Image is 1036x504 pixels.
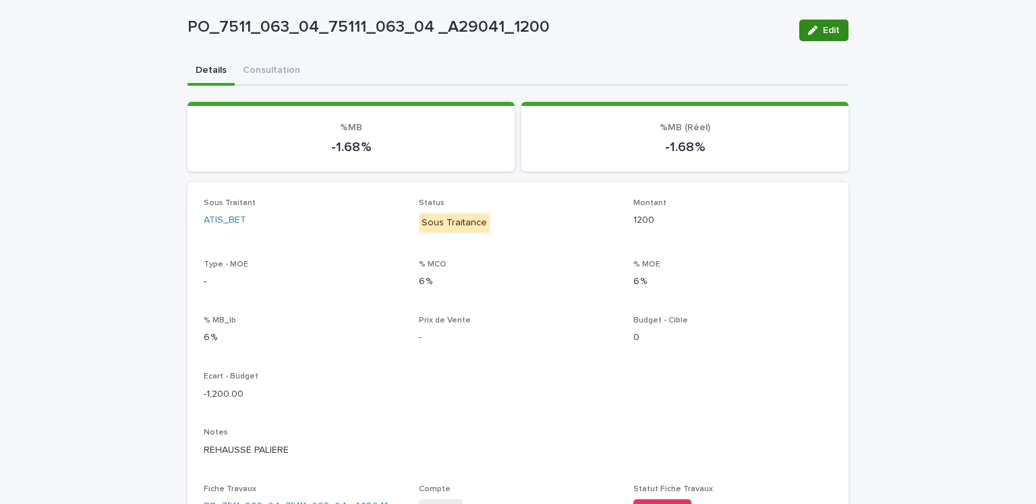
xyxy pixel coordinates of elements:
span: Budget - Cible [633,316,688,325]
button: Details [188,57,235,86]
p: - [204,275,403,289]
span: Status [419,199,444,207]
span: Ecart - Budget [204,372,258,381]
p: 6 % [633,275,832,289]
span: % MOE [633,260,660,269]
span: Fiche Travaux [204,485,256,493]
button: Consultation [235,57,308,86]
p: 1200 [633,213,832,227]
span: % MB_lb [204,316,236,325]
p: PO_7511_063_04_75111_063_04 _A29041_1200 [188,18,788,37]
p: 6 % [204,331,403,345]
div: Sous Traitance [419,213,490,233]
span: % MCO [419,260,447,269]
span: %MB (Réel) [660,123,710,132]
span: Statut Fiche Travaux [633,485,713,493]
p: -1.68 % [204,139,498,155]
span: Montant [633,199,666,207]
span: Compte [419,485,451,493]
p: -1.68 % [538,139,832,155]
span: Edit [823,26,840,35]
span: Type - MOE [204,260,248,269]
span: %MB [340,123,362,132]
p: 0 [633,331,832,345]
span: Prix de Vente [419,316,471,325]
button: Edit [799,20,848,41]
span: Sous Traitant [204,199,256,207]
p: - [419,331,618,345]
p: 6 % [419,275,618,289]
a: ATIS_BET [204,213,246,227]
p: -1,200.00 [204,387,403,401]
p: REHAUSSE PALIERE [204,443,832,457]
span: Notes [204,428,228,437]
